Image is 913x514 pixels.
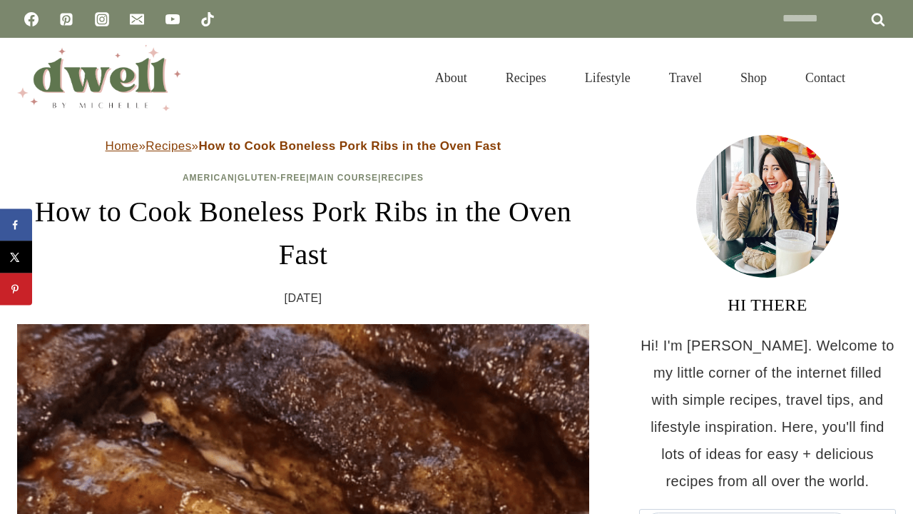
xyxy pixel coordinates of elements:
[650,53,721,103] a: Travel
[106,139,501,153] span: » »
[872,66,896,90] button: View Search Form
[146,139,191,153] a: Recipes
[721,53,786,103] a: Shop
[238,173,306,183] a: Gluten-Free
[158,5,187,34] a: YouTube
[786,53,864,103] a: Contact
[198,139,501,153] strong: How to Cook Boneless Pork Ribs in the Oven Fast
[52,5,81,34] a: Pinterest
[639,292,896,318] h3: HI THERE
[17,5,46,34] a: Facebook
[123,5,151,34] a: Email
[310,173,378,183] a: Main Course
[416,53,486,103] a: About
[639,332,896,495] p: Hi! I'm [PERSON_NAME]. Welcome to my little corner of the internet filled with simple recipes, tr...
[416,53,864,103] nav: Primary Navigation
[106,139,139,153] a: Home
[17,191,589,276] h1: How to Cook Boneless Pork Ribs in the Oven Fast
[88,5,116,34] a: Instagram
[183,173,424,183] span: | | |
[486,53,566,103] a: Recipes
[17,45,181,111] img: DWELL by michelle
[285,288,322,309] time: [DATE]
[183,173,235,183] a: American
[566,53,650,103] a: Lifestyle
[193,5,222,34] a: TikTok
[381,173,424,183] a: Recipes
